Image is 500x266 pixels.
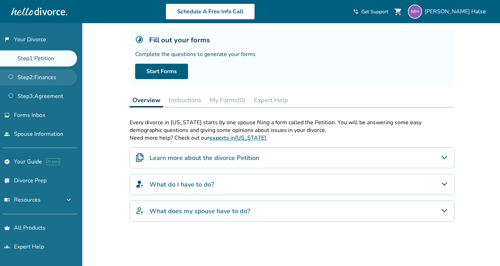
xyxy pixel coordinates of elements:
img: What do I have to do? [136,180,144,188]
div: What do I have to do? [130,174,454,195]
button: Instructions [166,93,204,107]
div: Complete the questions to generate your forms [135,50,449,58]
a: Schedule A Free Info Call [166,3,255,20]
span: expand_more [64,196,73,204]
img: What does my spouse have to do? [136,206,144,215]
span: shopping_basket [4,225,10,231]
span: inbox [4,112,10,118]
div: Learn more about the divorce Petition [130,147,454,168]
button: My Forms(0) [207,93,248,107]
span: Get Support [361,8,388,15]
span: AI beta [46,158,60,165]
span: Resources [4,196,41,204]
button: Overview [130,93,163,107]
button: Expert Help [251,93,291,107]
span: flag_2 [4,37,10,42]
h4: What does my spouse have to do? [150,206,250,216]
a: phone_in_talkGet Support [353,8,388,15]
h4: Learn more about the divorce Petition [150,153,259,162]
h5: Fill out your forms [149,35,210,45]
h4: What do I have to do? [150,180,214,189]
p: Need more help? Check out our . [130,134,454,142]
span: [PERSON_NAME] Halse [425,8,489,15]
img: michaelakristenhalse@gmail.com [408,5,422,19]
p: Every divorce in [US_STATE] starts by one spouse filing a form called the Petition. You will be a... [130,119,454,134]
a: Start Forms [135,64,188,79]
span: shopping_cart [394,7,402,16]
span: phone_in_talk [353,9,359,14]
span: groups [4,244,10,250]
div: What does my spouse have to do? [130,201,454,222]
span: people [4,131,10,137]
span: explore [4,159,10,164]
iframe: Chat Widget [465,232,500,266]
a: experts in[US_STATE] [209,134,266,142]
span: Forms Inbox [14,111,45,119]
span: list_alt_check [4,178,10,183]
img: Learn more about the divorce Petition [136,153,144,162]
span: menu_book [4,197,10,203]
